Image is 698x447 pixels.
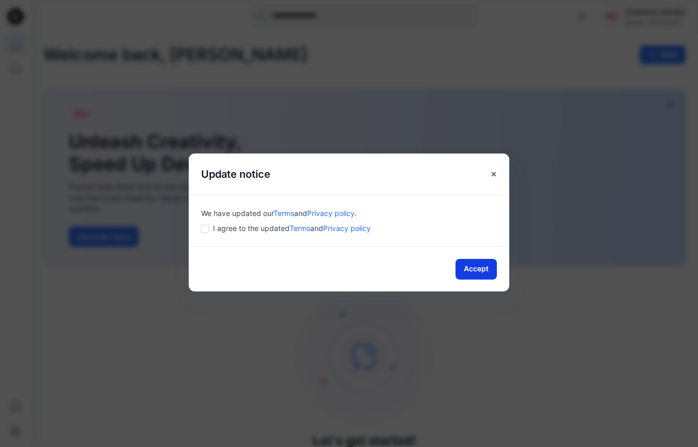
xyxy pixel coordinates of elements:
a: Privacy policy [307,209,355,218]
button: Close [484,165,503,183]
h5: Update notice [189,153,283,195]
a: Terms [290,224,310,233]
span: and [310,224,323,233]
a: Terms [274,209,294,218]
span: and [294,209,307,218]
button: Accept [456,259,497,280]
a: Privacy policy [323,224,371,233]
div: We have updated our . [201,208,497,219]
span: I agree to the updated [213,223,371,234]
